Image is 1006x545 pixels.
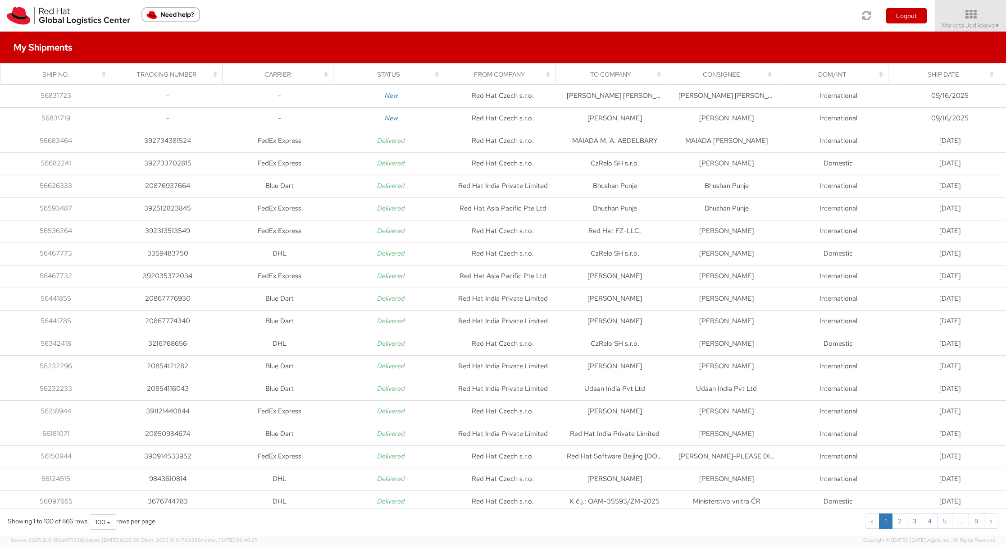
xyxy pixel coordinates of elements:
[783,355,894,378] td: International
[112,152,223,175] td: 392733702815
[223,423,335,445] td: Blue Dart
[377,474,405,483] i: Delivered
[671,152,783,175] td: [PERSON_NAME]
[783,288,894,310] td: International
[671,378,783,400] td: Udaan India Pvt Ltd
[559,310,671,333] td: [PERSON_NAME]
[41,114,70,123] a: 56831719
[112,130,223,152] td: 392734381524
[447,333,559,355] td: Red Hat Czech s.r.o.
[223,355,335,378] td: Blue Dart
[40,362,72,371] a: 56232296
[559,400,671,423] td: [PERSON_NAME]
[112,197,223,220] td: 392512823845
[894,85,1006,107] td: 09/16/2025
[894,468,1006,490] td: [DATE]
[377,249,405,258] i: Delivered
[41,294,71,303] a: 56441855
[377,497,405,506] i: Delivered
[984,513,998,529] a: next page
[385,114,398,123] i: New
[559,152,671,175] td: CzRelo SH s.r.o.
[559,175,671,197] td: Bhushan Punje
[907,513,922,529] a: to page 3
[40,249,72,258] a: 56467773
[671,468,783,490] td: [PERSON_NAME]
[783,400,894,423] td: International
[40,497,73,506] a: 56097665
[559,243,671,265] td: CzRelo SH s.r.o.
[8,517,87,525] span: Showing 1 to 100 of 866 rows
[223,152,335,175] td: FedEx Express
[447,288,559,310] td: Red Hat India Private Limited
[223,197,335,220] td: FedEx Express
[223,445,335,468] td: FedEx Express
[447,468,559,490] td: Red Hat Czech s.r.o.
[112,288,223,310] td: 20867776930
[447,220,559,243] td: Red Hat Czech s.r.o.
[377,294,405,303] i: Delivered
[671,130,783,152] td: MAIADA [PERSON_NAME]
[41,407,71,416] a: 56218944
[559,355,671,378] td: [PERSON_NAME]
[40,226,72,235] a: 56536264
[783,445,894,468] td: International
[112,310,223,333] td: 20867774340
[783,107,894,130] td: International
[671,333,783,355] td: [PERSON_NAME]
[783,333,894,355] td: Domestic
[922,513,938,529] a: to page 4
[783,220,894,243] td: International
[223,378,335,400] td: Blue Dart
[223,490,335,513] td: DHL
[385,91,398,100] i: New
[894,310,1006,333] td: [DATE]
[942,21,1000,29] span: Marketa Jedlickova
[112,265,223,288] td: 392035372034
[671,445,783,468] td: [PERSON_NAME]-PLEASE DISTRIBUTE
[894,107,1006,130] td: 09/16/2025
[559,423,671,445] td: Red Hat India Private Limited
[896,70,996,79] div: Ship Date
[671,107,783,130] td: [PERSON_NAME]
[112,468,223,490] td: 9843610814
[783,378,894,400] td: International
[894,333,1006,355] td: [DATE]
[223,85,335,107] td: -
[112,220,223,243] td: 392313513549
[377,181,405,190] i: Delivered
[447,85,559,107] td: Red Hat Czech s.r.o.
[674,70,774,79] div: Consignee
[447,130,559,152] td: Red Hat Czech s.r.o.
[377,271,405,280] i: Delivered
[112,378,223,400] td: 20854116043
[783,265,894,288] td: International
[783,490,894,513] td: Domestic
[9,70,109,79] div: Ship No.
[14,42,72,52] h4: My Shipments
[223,107,335,130] td: -
[90,514,155,530] div: rows per page
[937,513,952,529] a: to page 5
[783,423,894,445] td: International
[11,537,139,543] span: Server: 2025.19.0-192a4753216
[41,91,71,100] a: 56831723
[559,468,671,490] td: [PERSON_NAME]
[783,130,894,152] td: International
[559,107,671,130] td: [PERSON_NAME]
[894,175,1006,197] td: [DATE]
[894,400,1006,423] td: [DATE]
[671,220,783,243] td: [PERSON_NAME]
[671,175,783,197] td: Bhushan Punje
[90,514,116,530] button: 100
[559,490,671,513] td: K č.j.: OAM-35593/ZM-2025
[41,339,71,348] a: 56342418
[112,85,223,107] td: -
[447,197,559,220] td: Red Hat Asia Pacific Pte Ltd
[112,175,223,197] td: 20876937664
[783,197,894,220] td: International
[995,22,1000,29] span: ▼
[447,265,559,288] td: Red Hat Asia Pacific Pte Ltd
[447,445,559,468] td: Red Hat Czech s.r.o.
[377,226,405,235] i: Delivered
